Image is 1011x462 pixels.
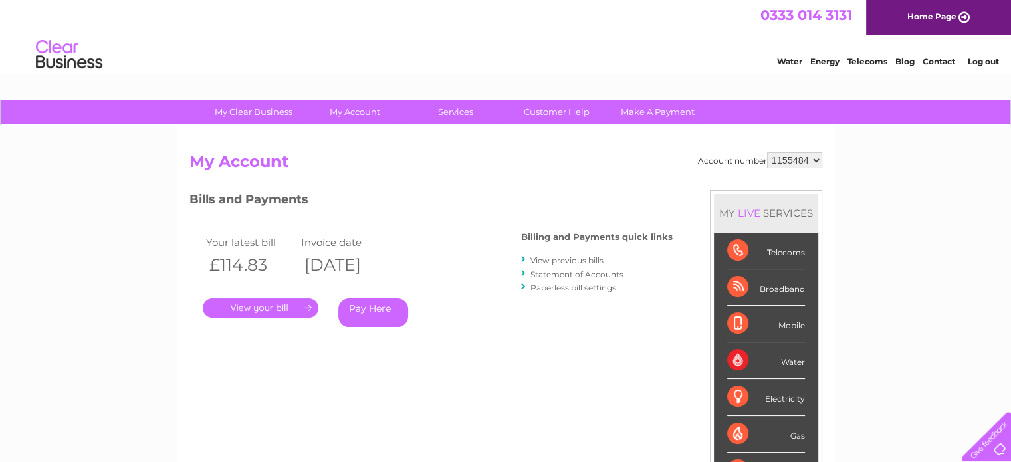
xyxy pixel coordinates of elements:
a: Contact [923,57,955,66]
h4: Billing and Payments quick links [521,232,673,242]
div: LIVE [735,207,763,219]
a: Customer Help [502,100,612,124]
a: Energy [810,57,840,66]
a: Make A Payment [603,100,713,124]
a: Blog [895,57,915,66]
div: Mobile [727,306,805,342]
th: [DATE] [298,251,393,279]
h3: Bills and Payments [189,190,673,213]
a: Services [401,100,510,124]
a: My Clear Business [199,100,308,124]
img: logo.png [35,35,103,75]
div: Electricity [727,379,805,415]
a: View previous bills [530,255,604,265]
a: . [203,298,318,318]
a: 0333 014 3131 [760,7,852,23]
div: MY SERVICES [714,194,818,232]
a: Pay Here [338,298,408,327]
a: Statement of Accounts [530,269,623,279]
div: Telecoms [727,233,805,269]
th: £114.83 [203,251,298,279]
div: Broadband [727,269,805,306]
a: Water [777,57,802,66]
h2: My Account [189,152,822,177]
td: Your latest bill [203,233,298,251]
div: Account number [698,152,822,168]
a: My Account [300,100,409,124]
div: Water [727,342,805,379]
td: Invoice date [298,233,393,251]
a: Paperless bill settings [530,283,616,292]
a: Log out [967,57,998,66]
div: Gas [727,416,805,453]
div: Clear Business is a trading name of Verastar Limited (registered in [GEOGRAPHIC_DATA] No. 3667643... [192,7,820,64]
a: Telecoms [847,57,887,66]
